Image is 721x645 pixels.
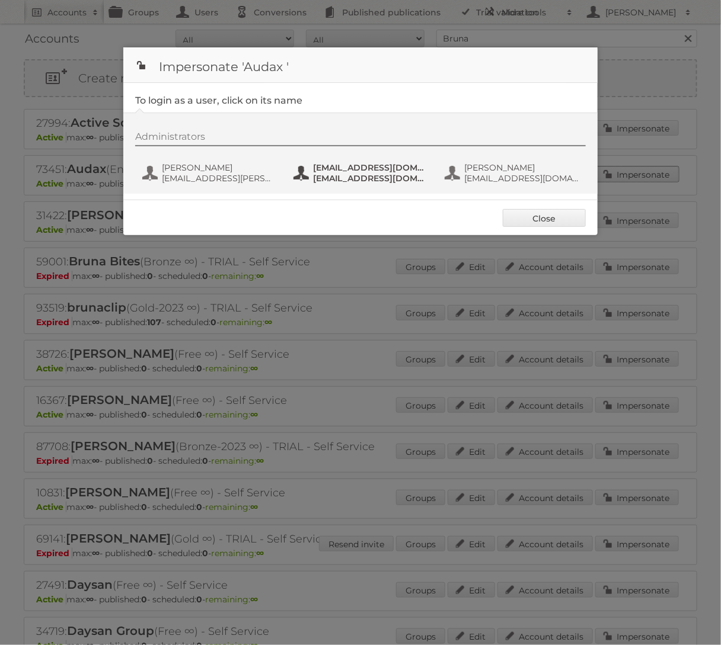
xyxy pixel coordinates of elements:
[444,161,583,185] button: [PERSON_NAME] [EMAIL_ADDRESS][DOMAIN_NAME]
[503,209,586,227] a: Close
[141,161,280,185] button: [PERSON_NAME] [EMAIL_ADDRESS][PERSON_NAME][DOMAIN_NAME]
[313,173,428,184] span: [EMAIL_ADDRESS][DOMAIN_NAME]
[313,162,428,173] span: [EMAIL_ADDRESS][DOMAIN_NAME]
[135,95,302,106] legend: To login as a user, click on its name
[123,47,598,83] h1: Impersonate 'Audax '
[162,162,277,173] span: [PERSON_NAME]
[135,131,586,146] div: Administrators
[464,162,579,173] span: [PERSON_NAME]
[292,161,432,185] button: [EMAIL_ADDRESS][DOMAIN_NAME] [EMAIL_ADDRESS][DOMAIN_NAME]
[464,173,579,184] span: [EMAIL_ADDRESS][DOMAIN_NAME]
[162,173,277,184] span: [EMAIL_ADDRESS][PERSON_NAME][DOMAIN_NAME]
